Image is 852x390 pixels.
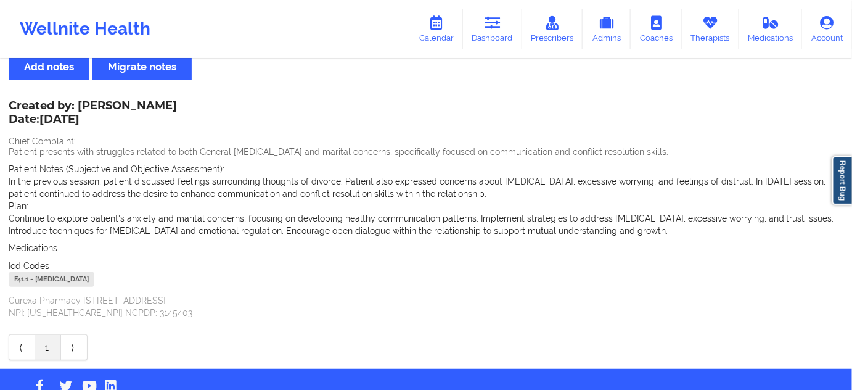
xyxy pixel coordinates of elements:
a: 1 [35,335,61,360]
a: Dashboard [463,9,522,49]
p: Date: [DATE] [9,112,177,128]
a: Prescribers [522,9,583,49]
p: Curexa Pharmacy [STREET_ADDRESS] NPI: [US_HEALTHCARE_NPI] NCPDP: 3145403 [9,294,843,319]
span: Chief Complaint: [9,136,76,146]
button: Add notes [9,54,89,80]
a: Report Bug [832,156,852,205]
p: In the previous session, patient discussed feelings surrounding thoughts of divorce. Patient also... [9,175,843,200]
button: Migrate notes [92,54,192,80]
a: Therapists [682,9,739,49]
a: Admins [583,9,631,49]
a: Medications [739,9,803,49]
a: Account [802,9,852,49]
div: Pagination Navigation [9,334,88,360]
span: Medications [9,243,57,253]
div: F41.1 - [MEDICAL_DATA] [9,272,94,287]
a: Calendar [410,9,463,49]
p: Continue to explore patient's anxiety and marital concerns, focusing on developing healthy commun... [9,212,843,237]
span: Icd Codes [9,261,49,271]
a: Coaches [631,9,682,49]
p: Patient presents with struggles related to both General [MEDICAL_DATA] and marital concerns, spec... [9,146,843,158]
span: Patient Notes (Subjective and Objective Assessment): [9,164,224,174]
span: Plan: [9,201,28,211]
a: Next item [61,335,87,360]
a: Previous item [9,335,35,360]
div: Created by: [PERSON_NAME] [9,99,177,128]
